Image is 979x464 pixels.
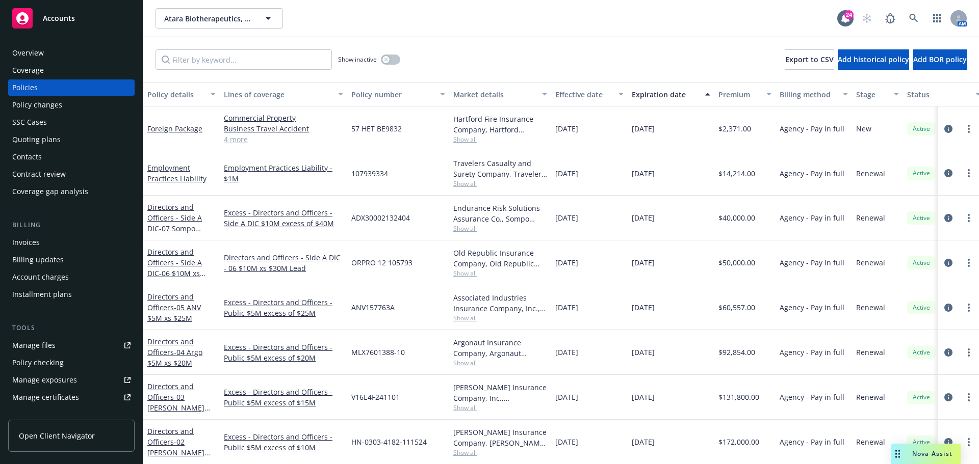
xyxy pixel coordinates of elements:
div: [PERSON_NAME] Insurance Company, [PERSON_NAME] Insurance Group [453,427,547,448]
button: Policy details [143,82,220,106]
div: Contract review [12,166,66,182]
span: [DATE] [555,257,578,268]
span: [DATE] [632,302,655,313]
div: Manage exposures [12,372,77,388]
a: Account charges [8,269,135,285]
span: $40,000.00 [718,212,755,223]
a: Directors and Officers [147,292,201,323]
div: Quoting plans [12,131,61,148]
a: Start snowing [857,8,877,29]
span: [DATE] [632,347,655,358]
a: circleInformation [942,346,955,359]
span: Show all [453,314,547,322]
a: Quoting plans [8,131,135,148]
a: SSC Cases [8,114,135,130]
span: Agency - Pay in full [780,347,844,358]
span: [DATE] [555,347,578,358]
div: SSC Cases [12,114,47,130]
span: [DATE] [555,436,578,447]
div: Coverage [12,62,44,78]
button: Billing method [776,82,852,106]
a: 4 more [224,134,343,145]
a: circleInformation [942,123,955,135]
a: Coverage [8,62,135,78]
a: more [963,391,975,403]
span: Open Client Navigator [19,430,95,441]
div: Policy checking [12,354,64,371]
span: Agency - Pay in full [780,123,844,134]
a: more [963,212,975,224]
span: Show inactive [338,55,377,64]
a: Directors and Officers - Side A DIC [147,202,207,244]
span: Show all [453,135,547,144]
span: ADX30002132404 [351,212,410,223]
a: more [963,167,975,179]
a: Excess - Directors and Officers - Public $5M excess of $15M [224,387,343,408]
a: Invoices [8,234,135,251]
div: Billing updates [12,252,64,268]
div: Premium [718,89,760,100]
button: Atara Biotherapeutics, Inc. [156,8,283,29]
button: Effective date [551,82,628,106]
span: Renewal [856,436,885,447]
span: Active [911,169,932,178]
a: Excess - Directors and Officers - Side A DIC $10M excess of $40M [224,207,343,229]
span: [DATE] [555,392,578,402]
button: Market details [449,82,551,106]
span: New [856,123,871,134]
button: Lines of coverage [220,82,347,106]
a: circleInformation [942,436,955,448]
a: circleInformation [942,212,955,224]
span: [DATE] [632,123,655,134]
a: Accounts [8,4,135,33]
a: more [963,436,975,448]
a: Contacts [8,149,135,165]
div: Account charges [12,269,69,285]
div: Hartford Fire Insurance Company, Hartford Insurance Group [453,114,547,135]
span: Manage exposures [8,372,135,388]
span: [DATE] [632,392,655,402]
a: circleInformation [942,302,955,314]
span: Active [911,393,932,402]
span: Active [911,124,932,133]
span: Add BOR policy [913,54,967,64]
div: Policy changes [12,97,62,113]
div: Contacts [12,149,42,165]
span: $50,000.00 [718,257,755,268]
div: Associated Industries Insurance Company, Inc., AmTrust Financial Services, RT Specialty Insurance... [453,292,547,314]
div: Overview [12,45,44,61]
span: Agency - Pay in full [780,168,844,179]
a: Manage files [8,337,135,353]
a: Directors and Officers [147,381,204,423]
a: circleInformation [942,167,955,179]
a: Employment Practices Liability [147,163,207,183]
span: Active [911,348,932,357]
span: Renewal [856,392,885,402]
div: Coverage gap analysis [12,183,88,200]
span: Renewal [856,257,885,268]
span: Agency - Pay in full [780,212,844,223]
button: Nova Assist [891,444,961,464]
span: [DATE] [632,436,655,447]
span: Active [911,213,932,223]
span: $92,854.00 [718,347,755,358]
a: Coverage gap analysis [8,183,135,200]
div: Effective date [555,89,612,100]
div: Drag to move [891,444,904,464]
span: [DATE] [632,257,655,268]
a: Directors and Officers - Side A DIC [147,247,202,289]
a: Business Travel Accident [224,123,343,134]
a: Manage certificates [8,389,135,405]
a: Policies [8,79,135,96]
div: Billing method [780,89,837,100]
span: $60,557.00 [718,302,755,313]
a: Search [904,8,924,29]
span: Active [911,303,932,312]
span: Renewal [856,168,885,179]
a: circleInformation [942,391,955,403]
span: V16E4F241101 [351,392,400,402]
div: Lines of coverage [224,89,332,100]
div: Installment plans [12,286,72,303]
span: Export to CSV [785,54,834,64]
span: Renewal [856,302,885,313]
